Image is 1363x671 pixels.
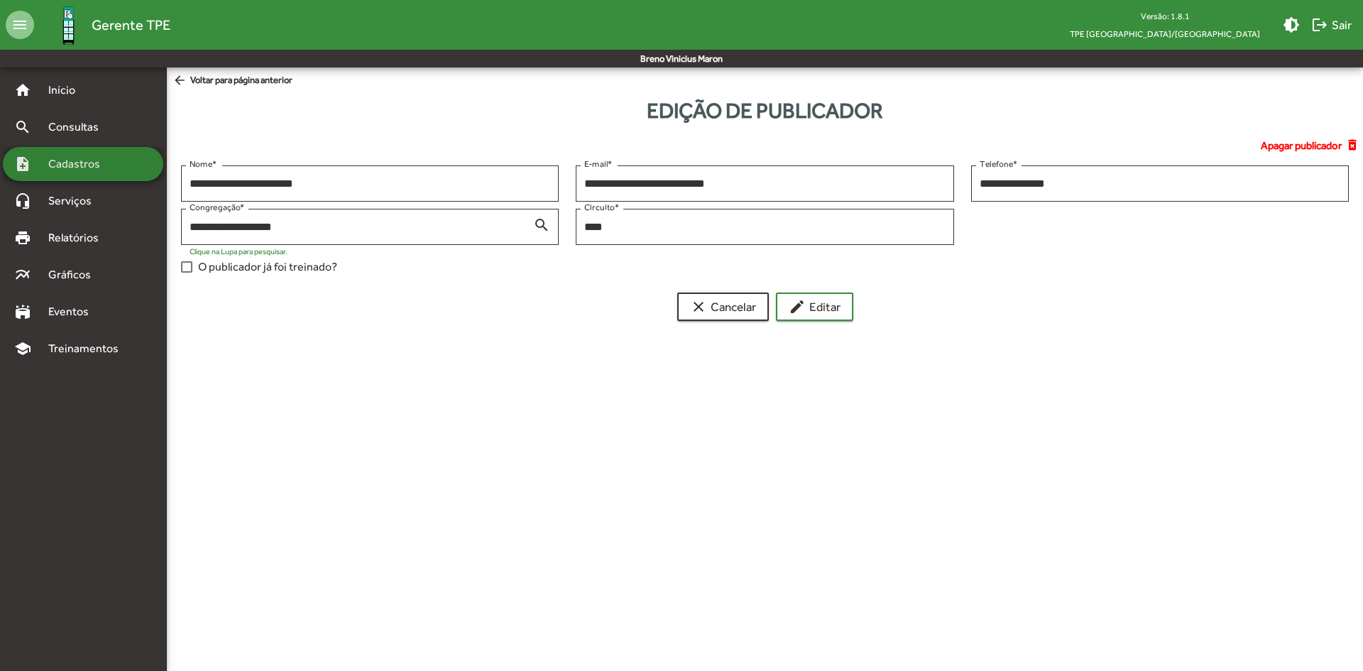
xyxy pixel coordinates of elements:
mat-icon: search [14,119,31,136]
span: Sair [1311,12,1352,38]
span: Eventos [40,303,108,320]
span: Serviços [40,192,111,209]
span: Gerente TPE [92,13,170,36]
mat-icon: logout [1311,16,1328,33]
mat-icon: headset_mic [14,192,31,209]
mat-icon: print [14,229,31,246]
mat-icon: clear [690,298,707,315]
span: Editar [789,294,841,320]
div: Edição de publicador [167,94,1363,126]
span: Apagar publicador [1261,138,1342,154]
mat-icon: arrow_back [173,73,190,89]
a: Gerente TPE [34,2,170,48]
span: Consultas [40,119,117,136]
span: Voltar para página anterior [173,73,292,89]
mat-icon: search [533,216,550,233]
span: Relatórios [40,229,117,246]
mat-hint: Clique na Lupa para pesquisar. [190,247,288,256]
div: Versão: 1.8.1 [1058,7,1271,25]
mat-icon: brightness_medium [1283,16,1300,33]
mat-icon: school [14,340,31,357]
img: Logo [45,2,92,48]
span: Treinamentos [40,340,136,357]
button: Editar [776,293,853,321]
mat-icon: multiline_chart [14,266,31,283]
mat-icon: menu [6,11,34,39]
mat-icon: home [14,82,31,99]
mat-icon: delete_forever [1345,138,1363,153]
mat-icon: stadium [14,303,31,320]
button: Cancelar [677,293,769,321]
span: O publicador já foi treinado? [198,258,337,276]
span: Cadastros [40,156,119,173]
mat-icon: note_add [14,156,31,173]
span: Gráficos [40,266,110,283]
span: TPE [GEOGRAPHIC_DATA]/[GEOGRAPHIC_DATA] [1058,25,1271,43]
span: Cancelar [690,294,756,320]
button: Sair [1305,12,1357,38]
mat-icon: edit [789,298,806,315]
span: Início [40,82,96,99]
